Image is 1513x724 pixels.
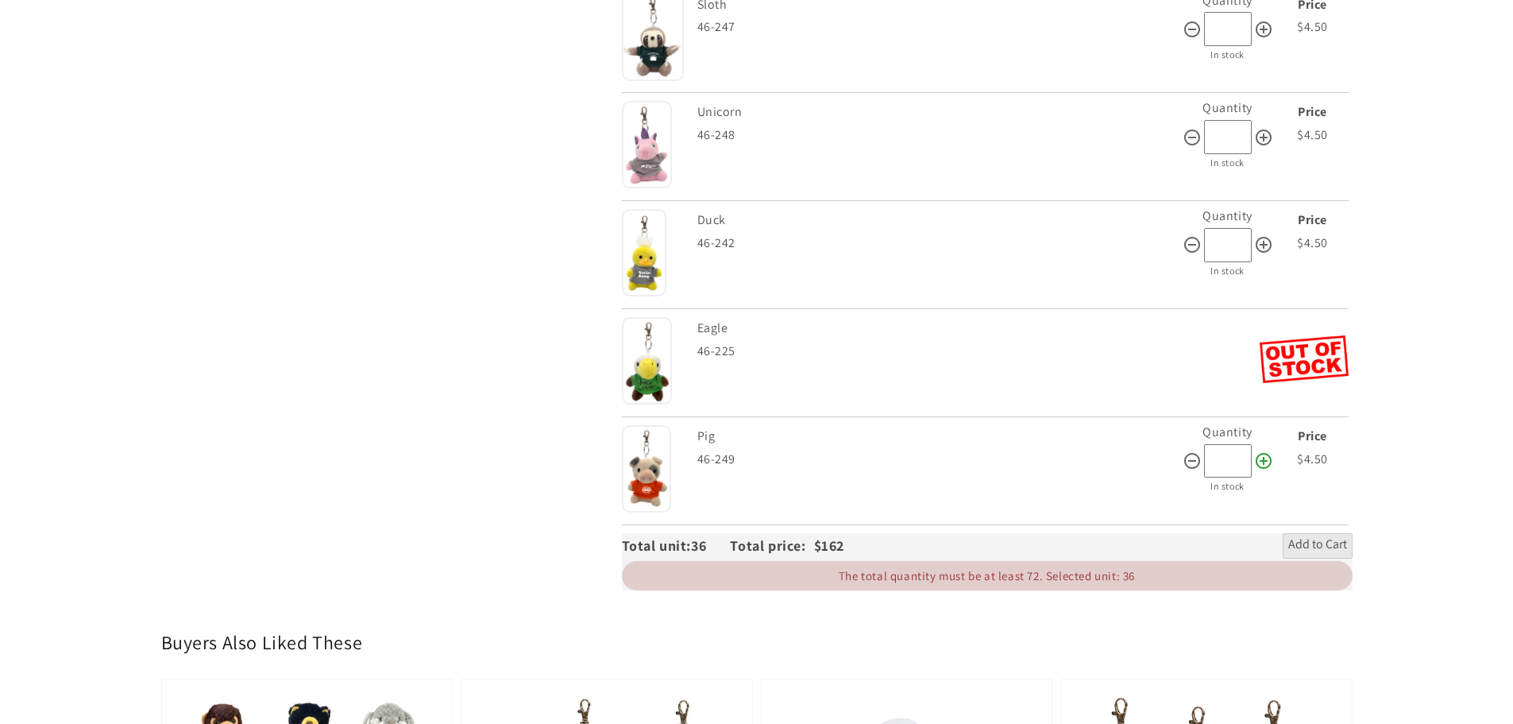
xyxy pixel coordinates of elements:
[1288,536,1347,556] span: Add to Cart
[691,536,730,555] span: 36
[697,16,1183,39] div: 46-247
[1277,425,1349,448] div: Price
[622,317,672,405] img: Eagle
[697,340,1260,363] div: 46-225
[1260,335,1349,383] img: Out of Stock Eagle
[1183,478,1273,495] div: In stock
[161,630,1353,655] h2: Buyers Also Liked These
[697,124,1183,147] div: 46-248
[1183,46,1273,64] div: In stock
[1297,451,1328,467] span: $4.50
[1277,101,1349,124] div: Price
[1202,99,1252,116] label: Quantity
[1297,18,1328,35] span: $4.50
[814,536,844,555] span: $162
[697,232,1183,255] div: 46-242
[622,561,1353,590] div: The total quantity must be at least 72. Selected unit: 36
[1202,424,1252,440] label: Quantity
[1283,533,1353,559] button: Add to Cart
[697,425,1179,448] div: Pig
[697,448,1183,471] div: 46-249
[1277,209,1349,232] div: Price
[697,317,1256,340] div: Eagle
[622,425,671,513] img: Pig
[1202,207,1252,224] label: Quantity
[697,209,1179,232] div: Duck
[622,533,814,559] div: Total unit: Total price:
[1297,234,1328,251] span: $4.50
[622,101,672,188] img: Unicorn
[622,209,666,296] img: Duck
[1297,126,1328,143] span: $4.50
[1183,262,1273,280] div: In stock
[1183,154,1273,172] div: In stock
[697,101,1179,124] div: Unicorn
